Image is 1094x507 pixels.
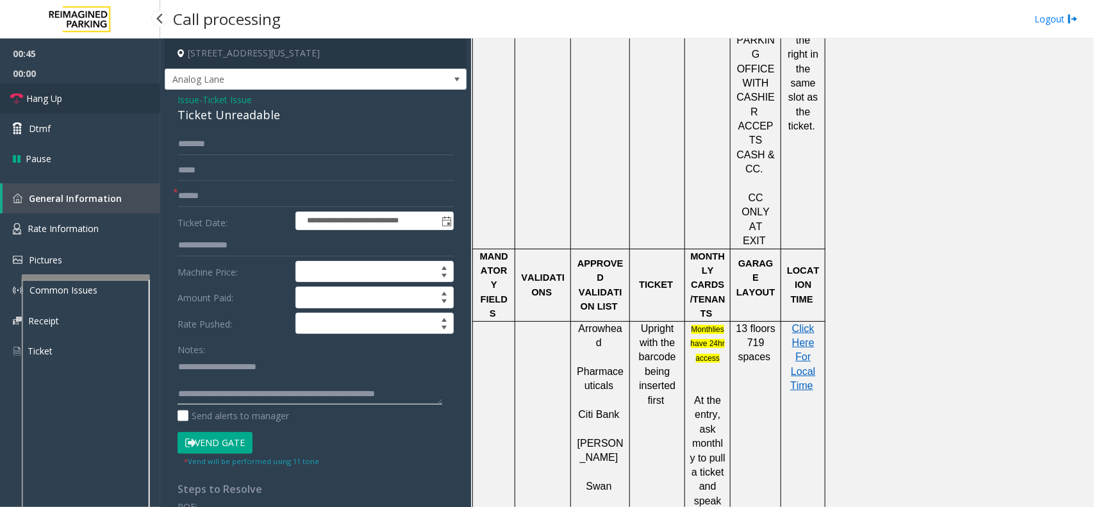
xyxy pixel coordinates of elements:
[29,254,62,266] span: Pictures
[13,317,22,325] img: 'icon'
[174,212,292,231] label: Ticket Date:
[203,93,252,106] span: Ticket Issue
[3,183,160,213] a: General Information
[178,106,454,124] div: Ticket Unreadable
[737,121,775,174] span: ACCEPTS CASH & CC.
[1068,12,1078,26] img: logout
[29,122,51,135] span: Dtmf
[26,152,51,165] span: Pause
[435,324,453,334] span: Decrease value
[13,194,22,203] img: 'icon'
[174,313,292,335] label: Rate Pushed:
[28,222,99,235] span: Rate Information
[577,366,624,391] span: Pharmaceuticals
[174,287,292,308] label: Amount Paid:
[790,324,815,392] a: Click Here For Local Time
[639,279,673,290] span: TICKET
[13,285,23,295] img: 'icon'
[178,93,199,106] span: Issue
[29,192,122,204] span: General Information
[178,338,205,356] label: Notes:
[742,192,770,246] span: CC ONLY AT EXIT
[174,261,292,283] label: Machine Price:
[435,297,453,308] span: Decrease value
[690,251,725,319] span: MONTHLY CARDS/TENANTS
[13,345,21,357] img: 'icon'
[736,258,775,297] span: GARAGE LAYOUT
[184,456,319,466] small: Vend will be performed using 11 tone
[165,38,467,69] h4: [STREET_ADDRESS][US_STATE]
[178,483,454,495] h4: Steps to Resolve
[691,325,725,363] span: Monthlies have 24hr access
[1034,12,1078,26] a: Logout
[639,323,676,406] span: Upright with the barcode being inserted first
[790,323,815,392] span: Click Here For Local Time
[787,265,819,304] span: LOCATION TIME
[435,287,453,297] span: Increase value
[435,313,453,324] span: Increase value
[435,272,453,282] span: Decrease value
[439,212,453,230] span: Toggle popup
[522,272,565,297] span: VALIDATIONS
[26,92,62,105] span: Hang Up
[13,256,22,264] img: 'icon'
[586,481,612,492] span: Swan
[199,94,252,106] span: -
[577,258,624,312] span: APPROVED VALIDATION LIST
[737,20,775,117] span: ONLY PARKING OFFICE WITH CASHIER
[480,251,508,319] span: MANDATORY FIELDS
[167,3,287,35] h3: Call processing
[178,432,253,454] button: Vend Gate
[579,323,622,348] span: Arrowhead
[577,438,624,463] span: [PERSON_NAME]
[579,409,620,420] span: Citi Bank
[178,409,289,422] label: Send alerts to manager
[736,323,775,363] span: 13 floors 719 spaces
[165,69,406,90] span: Analog Lane
[435,262,453,272] span: Increase value
[13,223,21,235] img: 'icon'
